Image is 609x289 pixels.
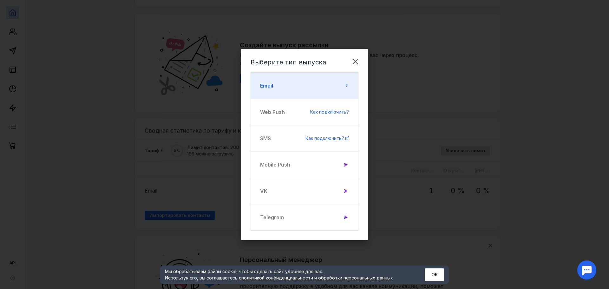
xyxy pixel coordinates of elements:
[305,135,349,141] a: Как подключить?
[260,82,273,89] span: Email
[425,268,444,281] button: ОК
[305,135,344,141] span: Как подключить?
[241,275,393,280] a: политикой конфиденциальности и обработки персональных данных
[165,268,409,281] div: Мы обрабатываем файлы cookie, чтобы сделать сайт удобнее для вас. Используя его, вы соглашаетесь c
[251,58,326,66] span: Выберите тип выпуска
[310,109,349,115] a: Как подключить?
[251,72,358,99] button: Email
